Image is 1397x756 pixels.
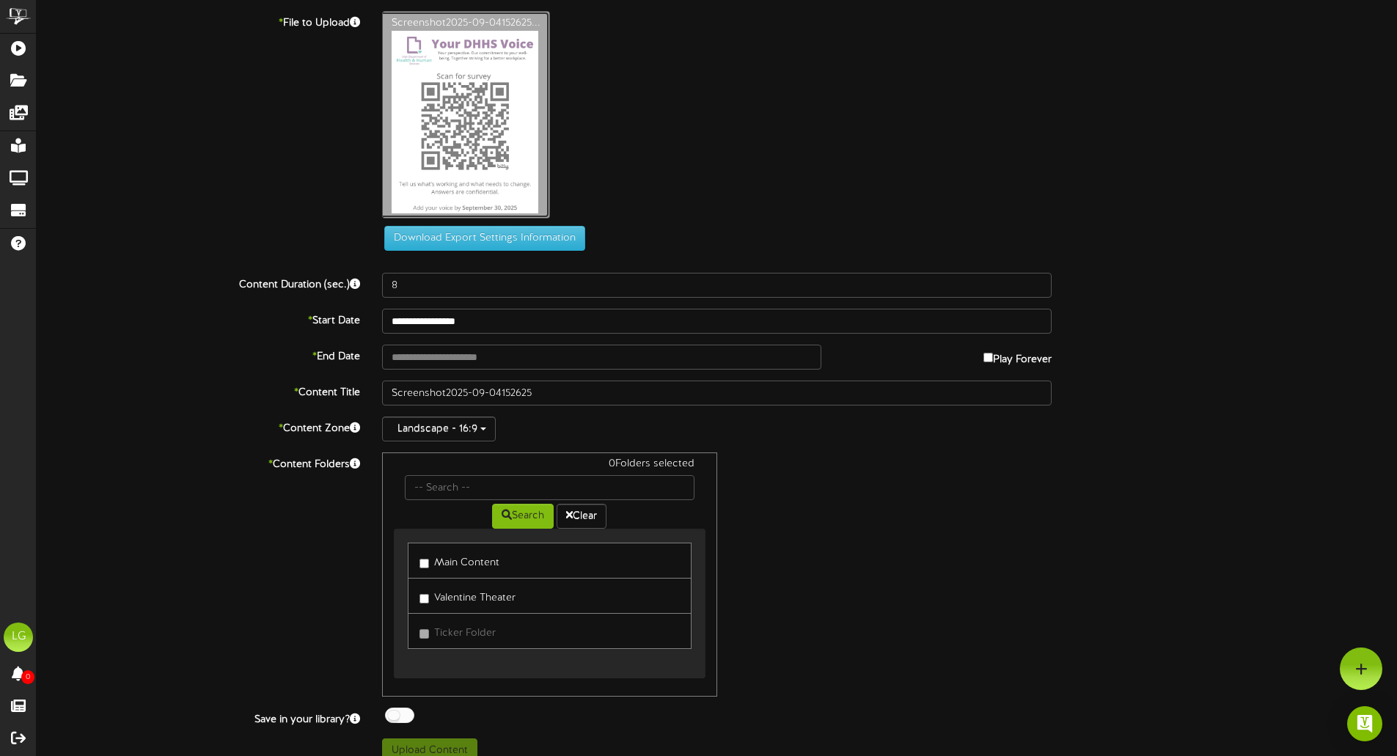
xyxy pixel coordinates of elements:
[419,594,429,603] input: Valentine Theater
[394,457,705,475] div: 0 Folders selected
[419,586,516,606] label: Valentine Theater
[26,309,371,329] label: Start Date
[492,504,554,529] button: Search
[4,623,33,652] div: LG
[983,353,993,362] input: Play Forever
[382,381,1052,405] input: Title of this Content
[21,670,34,684] span: 0
[377,233,585,244] a: Download Export Settings Information
[26,452,371,472] label: Content Folders
[419,551,499,570] label: Main Content
[405,475,694,500] input: -- Search --
[983,345,1052,367] label: Play Forever
[434,628,496,639] span: Ticker Folder
[26,11,371,31] label: File to Upload
[419,629,429,639] input: Ticker Folder
[26,708,371,727] label: Save in your library?
[557,504,606,529] button: Clear
[382,416,496,441] button: Landscape - 16:9
[26,273,371,293] label: Content Duration (sec.)
[384,226,585,251] button: Download Export Settings Information
[26,381,371,400] label: Content Title
[419,559,429,568] input: Main Content
[26,345,371,364] label: End Date
[26,416,371,436] label: Content Zone
[1347,706,1382,741] div: Open Intercom Messenger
